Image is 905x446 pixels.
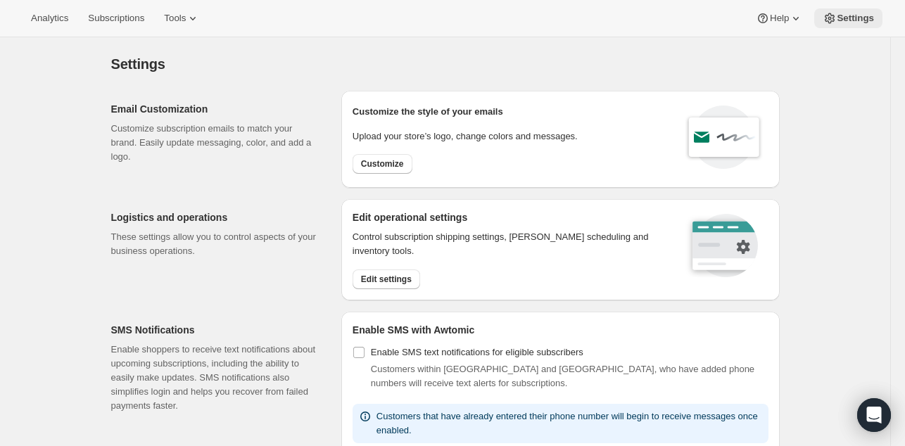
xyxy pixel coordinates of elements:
[747,8,811,28] button: Help
[353,105,503,119] p: Customize the style of your emails
[371,347,583,357] span: Enable SMS text notifications for eligible subscribers
[353,210,667,224] h2: Edit operational settings
[353,154,412,174] button: Customize
[111,102,319,116] h2: Email Customization
[353,323,768,337] h2: Enable SMS with Awtomic
[376,409,763,438] p: Customers that have already entered their phone number will begin to receive messages once enabled.
[23,8,77,28] button: Analytics
[88,13,144,24] span: Subscriptions
[111,323,319,337] h2: SMS Notifications
[31,13,68,24] span: Analytics
[837,13,874,24] span: Settings
[111,343,319,413] p: Enable shoppers to receive text notifications about upcoming subscriptions, including the ability...
[111,122,319,164] p: Customize subscription emails to match your brand. Easily update messaging, color, and add a logo.
[770,13,789,24] span: Help
[361,274,412,285] span: Edit settings
[353,269,420,289] button: Edit settings
[156,8,208,28] button: Tools
[353,230,667,258] p: Control subscription shipping settings, [PERSON_NAME] scheduling and inventory tools.
[857,398,891,432] div: Open Intercom Messenger
[371,364,754,388] span: Customers within [GEOGRAPHIC_DATA] and [GEOGRAPHIC_DATA], who have added phone numbers will recei...
[353,129,578,144] p: Upload your store’s logo, change colors and messages.
[361,158,404,170] span: Customize
[164,13,186,24] span: Tools
[814,8,882,28] button: Settings
[111,56,165,72] span: Settings
[111,210,319,224] h2: Logistics and operations
[111,230,319,258] p: These settings allow you to control aspects of your business operations.
[80,8,153,28] button: Subscriptions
